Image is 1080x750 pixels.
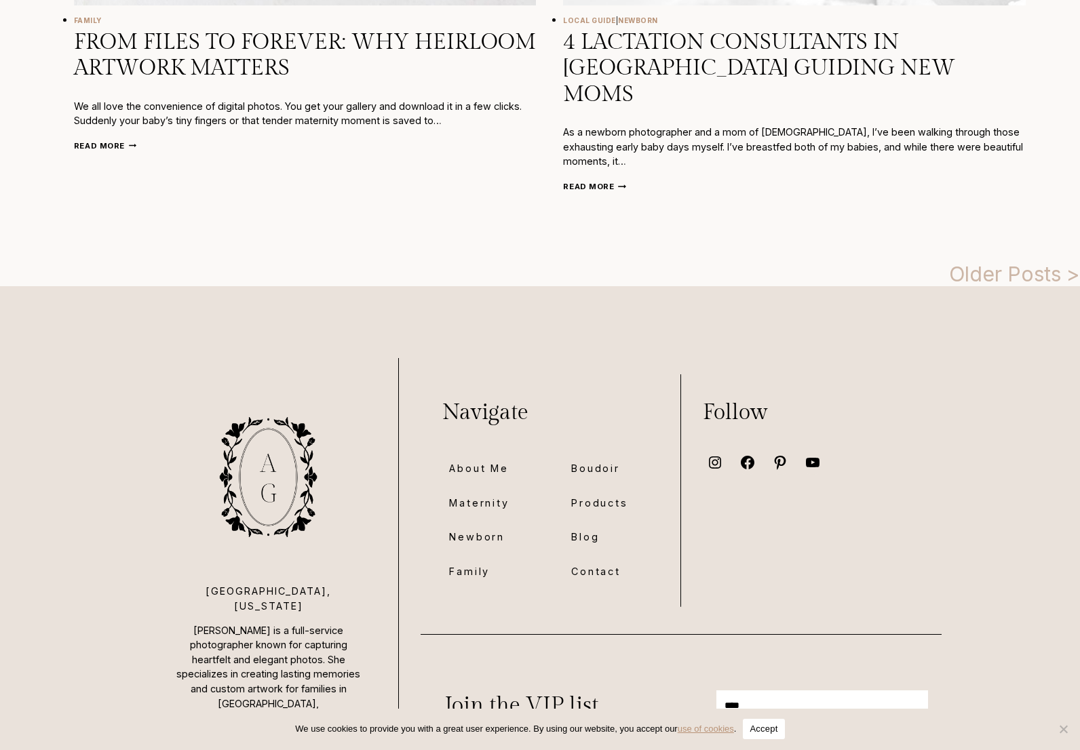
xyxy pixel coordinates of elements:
[449,495,509,511] span: Maternity
[1056,722,1070,736] span: No
[563,16,616,24] a: Local Guide
[74,16,102,24] a: Family
[449,526,515,549] a: Newborn
[571,495,628,511] span: Products
[449,559,500,583] a: Family
[74,29,536,81] a: From Files to Forever: Why Heirloom Artwork Matters
[571,457,630,481] a: Boudoir
[449,491,519,515] a: Maternity
[449,460,509,476] span: About Me
[442,396,680,429] p: Navigate
[716,690,928,721] input: name
[571,559,631,583] a: Contact
[949,262,1080,286] a: Older Posts >
[449,564,490,579] span: Family
[563,16,658,24] span: |
[442,689,598,722] p: Join the VIP list
[449,529,505,545] span: Newborn
[678,724,734,734] a: use of cookies
[563,182,625,191] a: Read More
[571,529,600,545] span: Blog
[449,457,518,481] a: About Me
[743,719,784,739] button: Accept
[171,380,366,574] img: aleah gregory photography logo
[571,491,638,515] a: Products
[703,396,942,429] p: Follow
[171,584,366,613] p: [GEOGRAPHIC_DATA], [US_STATE]
[571,526,609,549] a: Blog
[295,722,736,736] span: We use cookies to provide you with a great user experience. By using our website, you accept our .
[571,460,620,476] span: Boudoir
[563,29,955,107] a: 4 Lactation Consultants In [GEOGRAPHIC_DATA] Guiding New Moms
[74,141,136,151] a: Read More
[74,99,537,128] p: We all love the convenience of digital photos. You get your gallery and download it in a few clic...
[618,16,658,24] a: Newborn
[571,564,621,579] span: Contact
[563,125,1026,169] p: As a newborn photographer and a mom of [DEMOGRAPHIC_DATA], I’ve been walking through those exhaus...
